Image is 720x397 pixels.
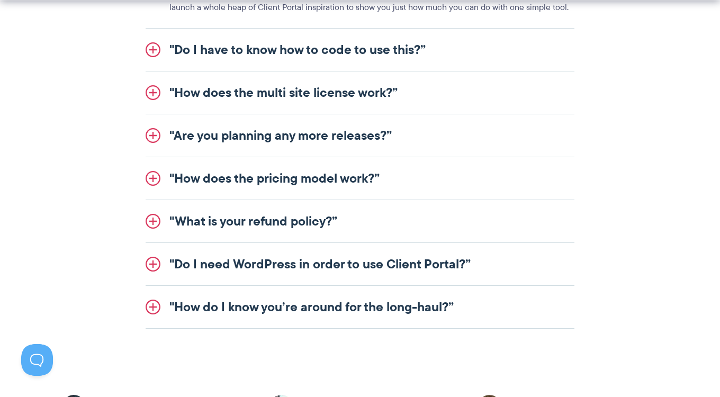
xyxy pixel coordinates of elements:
[146,114,574,157] a: "Are you planning any more releases?”
[21,344,53,376] iframe: Toggle Customer Support
[146,286,574,328] a: "How do I know you’re around for the long-haul?”
[146,157,574,200] a: "How does the pricing model work?”
[146,243,574,285] a: "Do I need WordPress in order to use Client Portal?”
[146,71,574,114] a: "How does the multi site license work?”
[146,200,574,242] a: "What is your refund policy?”
[146,29,574,71] a: "Do I have to know how to code to use this?”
